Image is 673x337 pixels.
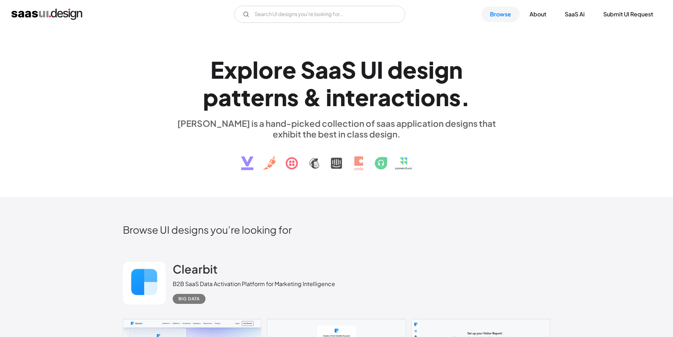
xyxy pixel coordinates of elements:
div: e [403,56,417,83]
div: l [252,56,259,83]
div: o [259,56,273,83]
div: c [391,83,405,111]
div: U [360,56,377,83]
a: SaaS Ai [556,6,593,22]
div: Big Data [178,295,200,303]
div: a [315,56,328,83]
div: d [387,56,403,83]
div: s [417,56,428,83]
div: a [218,83,231,111]
div: r [273,56,282,83]
div: o [421,83,435,111]
div: n [449,56,463,83]
div: i [414,83,421,111]
form: Email Form [234,6,405,23]
div: e [251,83,265,111]
div: e [282,56,296,83]
div: a [378,83,391,111]
div: e [355,83,369,111]
h2: Clearbit [173,262,218,276]
div: E [210,56,224,83]
div: x [224,56,237,83]
h1: Explore SaaS UI design patterns & interactions. [173,56,500,111]
div: B2B SaaS Data Activation Platform for Marketing Intelligence [173,280,335,288]
div: r [265,83,273,111]
div: n [435,83,449,111]
a: Browse [481,6,520,22]
div: . [461,83,470,111]
div: n [273,83,287,111]
div: I [377,56,383,83]
div: s [449,83,461,111]
div: t [405,83,414,111]
img: text, icon, saas logo [229,139,444,176]
div: t [345,83,355,111]
a: Submit UI Request [595,6,662,22]
div: a [328,56,341,83]
h2: Browse UI designs you’re looking for [123,223,550,236]
div: S [301,56,315,83]
a: About [521,6,555,22]
div: t [241,83,251,111]
div: s [287,83,299,111]
div: n [332,83,345,111]
div: t [231,83,241,111]
div: i [428,56,434,83]
input: Search UI designs you're looking for... [234,6,405,23]
div: & [303,83,322,111]
div: p [237,56,252,83]
div: g [434,56,449,83]
div: [PERSON_NAME] is a hand-picked collection of saas application designs that exhibit the best in cl... [173,118,500,139]
a: Clearbit [173,262,218,280]
a: home [11,9,82,20]
div: S [341,56,356,83]
div: r [369,83,378,111]
div: p [203,83,218,111]
div: i [326,83,332,111]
